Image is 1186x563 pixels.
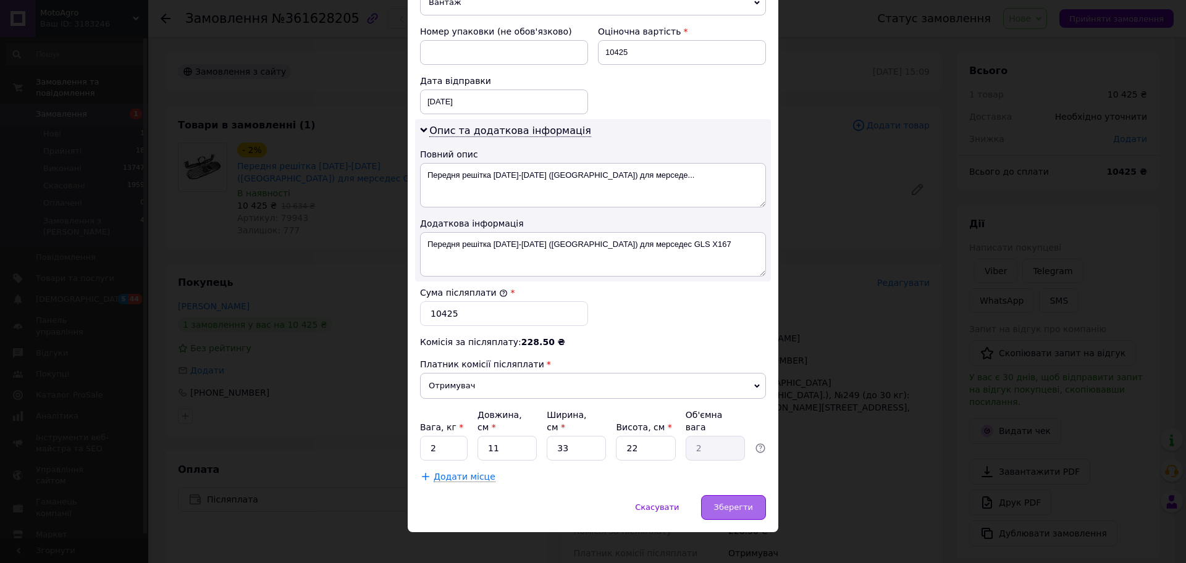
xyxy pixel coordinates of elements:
[420,148,766,161] div: Повний опис
[420,336,766,348] div: Комісія за післяплату:
[429,125,591,137] span: Опис та додаткова інформація
[420,422,463,432] label: Вага, кг
[616,422,671,432] label: Висота, см
[714,503,753,512] span: Зберегти
[420,25,588,38] div: Номер упаковки (не обов'язково)
[635,503,679,512] span: Скасувати
[420,217,766,230] div: Додаткова інформація
[420,75,588,87] div: Дата відправки
[420,288,508,298] label: Сума післяплати
[547,410,586,432] label: Ширина, см
[686,409,745,433] div: Об'ємна вага
[420,163,766,207] textarea: Передня решітка [DATE]-[DATE] ([GEOGRAPHIC_DATA]) для мерседе...
[434,472,495,482] span: Додати місце
[477,410,522,432] label: Довжина, см
[420,232,766,277] textarea: Передня решітка [DATE]-[DATE] ([GEOGRAPHIC_DATA]) для мерседес GLS X167
[521,337,565,347] span: 228.50 ₴
[420,359,544,369] span: Платник комісії післяплати
[598,25,766,38] div: Оціночна вартість
[420,373,766,399] span: Отримувач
